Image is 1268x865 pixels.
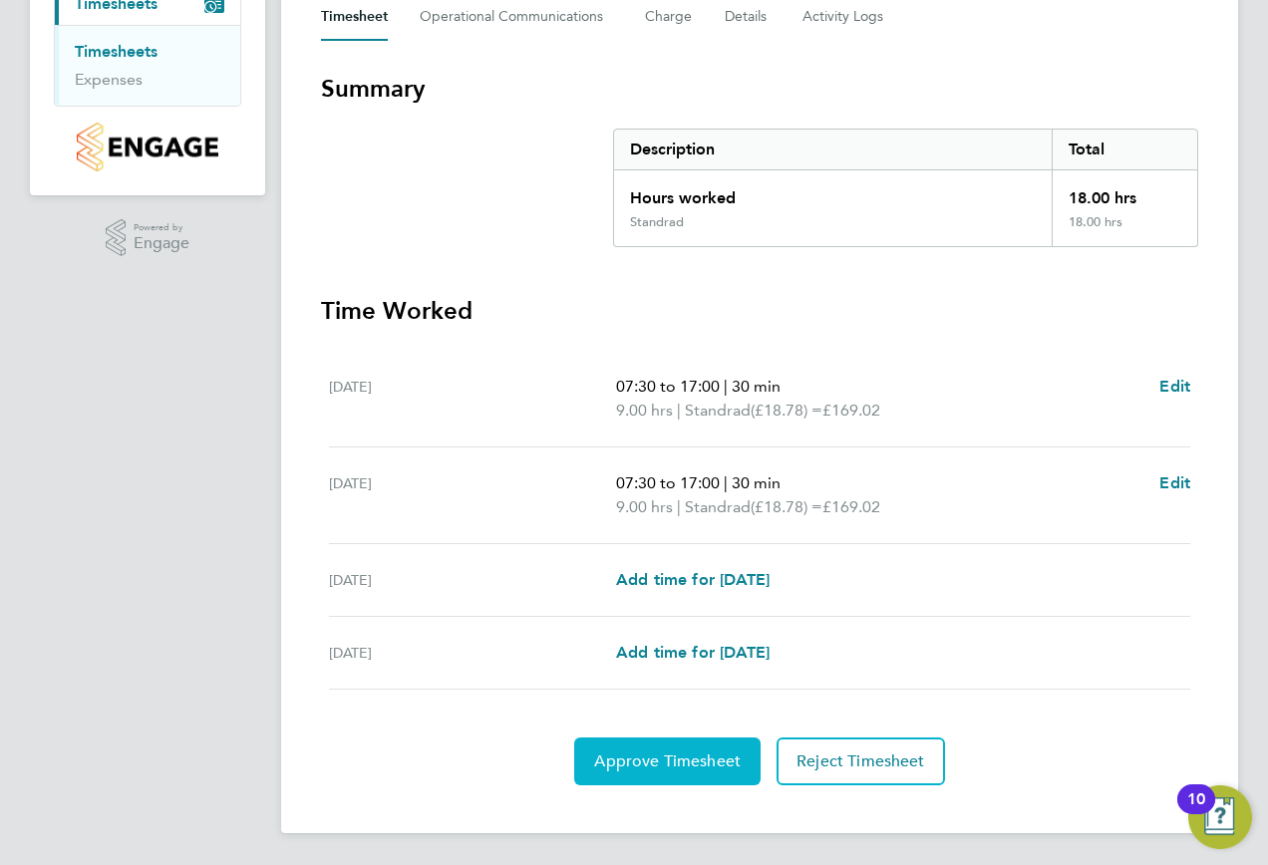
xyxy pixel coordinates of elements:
[751,497,822,516] span: (£18.78) =
[796,751,925,771] span: Reject Timesheet
[616,377,720,396] span: 07:30 to 17:00
[677,497,681,516] span: |
[724,377,728,396] span: |
[616,401,673,420] span: 9.00 hrs
[1052,214,1197,246] div: 18.00 hrs
[616,643,770,662] span: Add time for [DATE]
[616,568,770,592] a: Add time for [DATE]
[616,497,673,516] span: 9.00 hrs
[616,641,770,665] a: Add time for [DATE]
[1159,473,1190,492] span: Edit
[1159,377,1190,396] span: Edit
[677,401,681,420] span: |
[732,473,781,492] span: 30 min
[724,473,728,492] span: |
[822,401,880,420] span: £169.02
[613,129,1198,247] div: Summary
[616,473,720,492] span: 07:30 to 17:00
[321,73,1198,105] h3: Summary
[614,170,1052,214] div: Hours worked
[54,123,241,171] a: Go to home page
[751,401,822,420] span: (£18.78) =
[106,219,190,257] a: Powered byEngage
[1159,471,1190,495] a: Edit
[1188,785,1252,849] button: Open Resource Center, 10 new notifications
[75,70,143,89] a: Expenses
[329,568,616,592] div: [DATE]
[616,570,770,589] span: Add time for [DATE]
[134,219,189,236] span: Powered by
[75,42,158,61] a: Timesheets
[822,497,880,516] span: £169.02
[777,737,945,785] button: Reject Timesheet
[1187,799,1205,825] div: 10
[1052,130,1197,169] div: Total
[77,123,217,171] img: countryside-properties-logo-retina.png
[321,295,1198,327] h3: Time Worked
[1159,375,1190,399] a: Edit
[329,641,616,665] div: [DATE]
[321,73,1198,785] section: Timesheet
[55,25,240,106] div: Timesheets
[574,737,761,785] button: Approve Timesheet
[1052,170,1197,214] div: 18.00 hrs
[329,375,616,423] div: [DATE]
[732,377,781,396] span: 30 min
[614,130,1052,169] div: Description
[594,751,741,771] span: Approve Timesheet
[134,235,189,252] span: Engage
[685,495,751,519] span: Standrad
[630,214,684,230] div: Standrad
[329,471,616,519] div: [DATE]
[685,399,751,423] span: Standrad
